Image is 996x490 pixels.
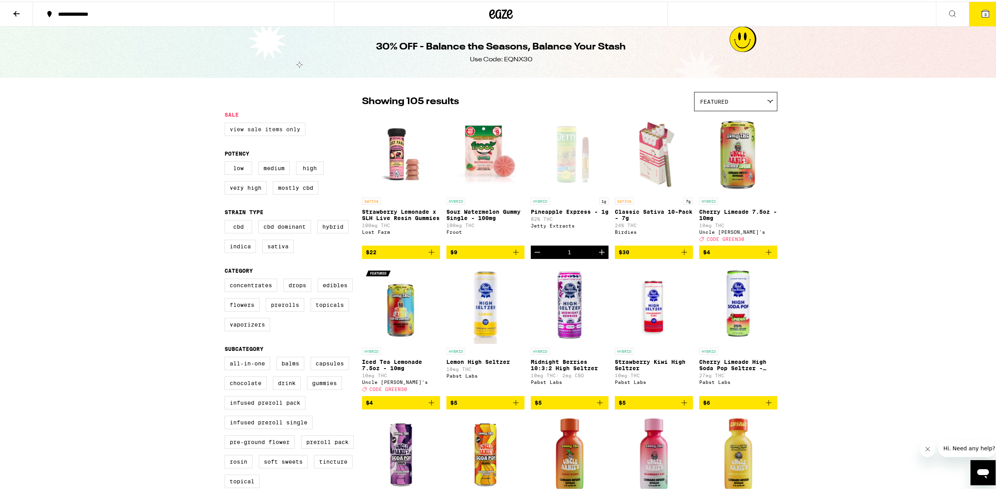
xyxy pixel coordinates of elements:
[531,222,609,227] div: Jetty Extracts
[970,459,996,484] iframe: Button to launch messaging window
[615,244,693,257] button: Add to bag
[700,97,728,103] span: Featured
[262,238,294,251] label: Sativa
[446,114,524,244] a: Open page for Sour Watermelon Gummy Single - 100mg from Froot
[615,346,634,353] p: HYBRID
[362,378,440,383] div: Uncle [PERSON_NAME]'s
[615,207,693,220] p: Classic Sativa 10-Pack - 7g
[699,371,777,376] p: 27mg THC
[362,114,440,244] a: Open page for Strawberry Lemonade x SLH Live Resin Gummies from Lost Farm
[599,196,609,203] p: 1g
[362,244,440,257] button: Add to bag
[531,264,609,342] img: Pabst Labs - Midnight Berries 10:3:2 High Seltzer
[314,453,353,467] label: Tincture
[258,160,290,173] label: Medium
[920,440,936,455] iframe: Close message
[531,244,544,257] button: Decrement
[276,355,304,369] label: Balms
[699,395,777,408] button: Add to bag
[225,473,260,486] label: Topical
[362,264,440,342] img: Uncle Arnie's - Iced Tea Lemonade 7.5oz - 10mg
[362,357,440,370] p: Iced Tea Lemonade 7.5oz - 10mg
[225,434,295,447] label: Pre-ground Flower
[699,221,777,226] p: 10mg THC
[266,297,304,310] label: Prerolls
[366,398,373,404] span: $4
[273,180,318,193] label: Mostly CBD
[225,180,267,193] label: Very High
[362,346,381,353] p: HYBRID
[362,207,440,220] p: Strawberry Lemonade x SLH Live Resin Gummies
[259,453,308,467] label: Soft Sweets
[362,395,440,408] button: Add to bag
[699,114,777,244] a: Open page for Cherry Limeade 7.5oz - 10mg from Uncle Arnie's
[531,215,609,220] p: 82% THC
[531,371,609,376] p: 10mg THC: 2mg CBD
[283,277,311,290] label: Drops
[699,264,777,394] a: Open page for Cherry Limeade High Soda Pop Seltzer - 25mg from Pabst Labs
[531,357,609,370] p: Midnight Berries 10:3:2 High Seltzer
[225,160,252,173] label: Low
[225,110,239,116] legend: Sale
[446,244,524,257] button: Add to bag
[615,395,693,408] button: Add to bag
[535,398,542,404] span: $5
[307,375,342,388] label: Gummies
[683,196,693,203] p: 7g
[273,375,301,388] label: Drink
[362,228,440,233] div: Lost Farm
[225,121,305,134] label: View Sale Items Only
[376,39,626,52] h1: 30% OFF - Balance the Seasons, Balance Your Stash
[699,346,718,353] p: HYBRID
[446,365,524,370] p: 10mg THC
[615,371,693,376] p: 10mg THC
[446,357,524,363] p: Lemon High Seltzer
[225,218,252,232] label: CBD
[619,248,629,254] span: $30
[225,395,305,408] label: Infused Preroll Pack
[446,346,465,353] p: HYBRID
[225,266,253,272] legend: Category
[531,395,609,408] button: Add to bag
[225,375,267,388] label: Chocolate
[619,398,626,404] span: $5
[595,244,609,257] button: Increment
[568,248,571,254] div: 1
[699,264,777,342] img: Pabst Labs - Cherry Limeade High Soda Pop Seltzer - 25mg
[225,355,270,369] label: All-In-One
[225,277,277,290] label: Concentrates
[317,218,349,232] label: Hybrid
[446,221,524,226] p: 100mg THC
[225,414,313,428] label: Infused Preroll Single
[450,398,457,404] span: $5
[699,196,718,203] p: HYBRID
[446,207,524,220] p: Sour Watermelon Gummy Single - 100mg
[699,207,777,220] p: Cherry Limeade 7.5oz - 10mg
[703,398,710,404] span: $6
[311,355,349,369] label: Capsules
[225,344,263,351] legend: Subcategory
[362,94,459,107] p: Showing 105 results
[699,378,777,383] div: Pabst Labs
[225,207,263,214] legend: Strain Type
[311,297,349,310] label: Topicals
[707,235,744,240] span: CODE GREEN30
[225,316,270,330] label: Vaporizers
[225,149,249,155] legend: Potency
[225,297,260,310] label: Flowers
[531,264,609,394] a: Open page for Midnight Berries 10:3:2 High Seltzer from Pabst Labs
[318,277,353,290] label: Edibles
[450,248,457,254] span: $9
[699,114,777,192] img: Uncle Arnie's - Cherry Limeade 7.5oz - 10mg
[699,228,777,233] div: Uncle [PERSON_NAME]'s
[225,453,252,467] label: Rosin
[301,434,354,447] label: Preroll Pack
[446,372,524,377] div: Pabst Labs
[531,207,609,213] p: Pineapple Express - 1g
[615,114,693,244] a: Open page for Classic Sativa 10-Pack - 7g from Birdies
[362,221,440,226] p: 100mg THC
[362,371,440,376] p: 10mg THC
[531,114,609,244] a: Open page for Pineapple Express - 1g from Jetty Extracts
[984,11,987,15] span: 3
